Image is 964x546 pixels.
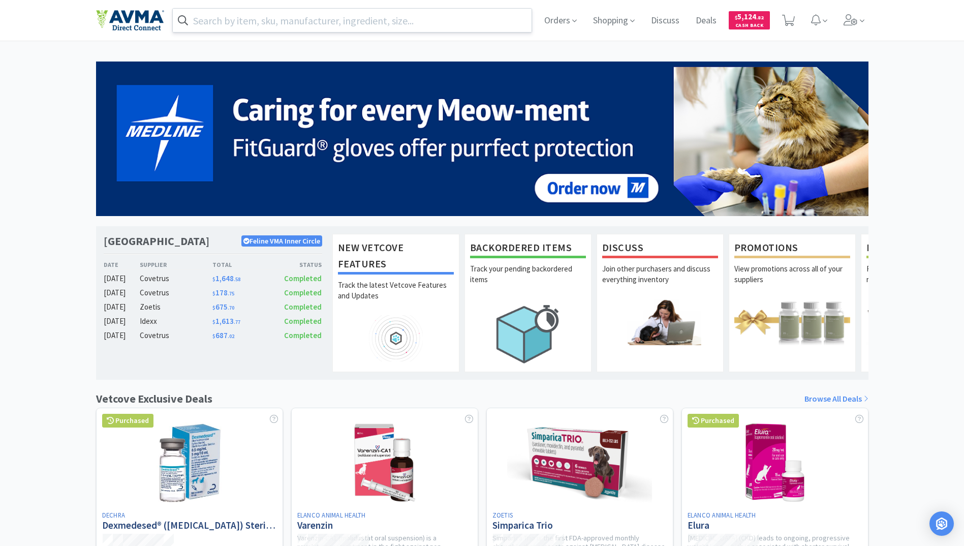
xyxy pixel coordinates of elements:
[104,234,209,249] h1: [GEOGRAPHIC_DATA]
[212,319,215,325] span: $
[735,14,737,21] span: $
[140,272,212,285] div: Covetrus
[96,10,164,31] img: e4e33dab9f054f5782a47901c742baa9_102.png
[234,276,240,283] span: . 58
[96,62,868,216] img: 5b85490d2c9a43ef9873369d65f5cc4c_481.png
[735,23,764,29] span: Cash Back
[212,302,234,312] span: 675
[602,239,718,258] h1: Discuss
[734,299,850,345] img: hero_promotions.png
[228,333,234,340] span: . 02
[212,274,240,283] span: 1,648
[470,239,586,258] h1: Backordered Items
[173,9,532,32] input: Search by item, sku, manufacturer, ingredient, size...
[734,239,850,258] h1: Promotions
[104,272,140,285] div: [DATE]
[104,315,322,327] a: [DATE]Idexx$1,613.77Completed
[464,234,592,372] a: Backordered ItemsTrack your pending backordered items
[104,329,322,342] a: [DATE]Covetrus$687.02Completed
[104,272,322,285] a: [DATE]Covetrus$1,648.58Completed
[729,234,856,372] a: PromotionsView promotions across all of your suppliers
[597,234,724,372] a: DiscussJoin other purchasers and discuss everything inventory
[104,260,140,269] div: Date
[212,316,240,326] span: 1,613
[234,319,240,325] span: . 77
[228,290,234,297] span: . 75
[140,301,212,313] div: Zoetis
[96,390,212,408] h1: Vetcove Exclusive Deals
[647,16,683,25] a: Discuss
[284,288,322,297] span: Completed
[212,288,234,297] span: 178
[470,263,586,299] p: Track your pending backordered items
[284,274,322,283] span: Completed
[104,287,322,299] a: [DATE]Covetrus$178.75Completed
[284,316,322,326] span: Completed
[212,333,215,340] span: $
[140,315,212,327] div: Idexx
[241,235,322,247] p: Feline VMA Inner Circle
[212,330,234,340] span: 687
[756,14,764,21] span: . 82
[212,276,215,283] span: $
[735,12,764,21] span: 5,124
[212,305,215,311] span: $
[104,315,140,327] div: [DATE]
[602,263,718,299] p: Join other purchasers and discuss everything inventory
[140,329,212,342] div: Covetrus
[734,263,850,299] p: View promotions across all of your suppliers
[804,392,868,406] a: Browse All Deals
[729,7,770,34] a: $5,124.82Cash Back
[692,16,721,25] a: Deals
[228,305,234,311] span: . 70
[338,315,454,361] img: hero_feature_roadmap.png
[470,299,586,369] img: hero_backorders.png
[104,329,140,342] div: [DATE]
[338,280,454,315] p: Track the latest Vetcove Features and Updates
[104,287,140,299] div: [DATE]
[140,260,212,269] div: Supplier
[104,301,140,313] div: [DATE]
[212,290,215,297] span: $
[267,260,322,269] div: Status
[284,330,322,340] span: Completed
[602,299,718,345] img: hero_discuss.png
[104,301,322,313] a: [DATE]Zoetis$675.70Completed
[332,234,459,372] a: New Vetcove FeaturesTrack the latest Vetcove Features and Updates
[338,239,454,275] h1: New Vetcove Features
[284,302,322,312] span: Completed
[929,511,954,536] div: Open Intercom Messenger
[140,287,212,299] div: Covetrus
[212,260,267,269] div: Total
